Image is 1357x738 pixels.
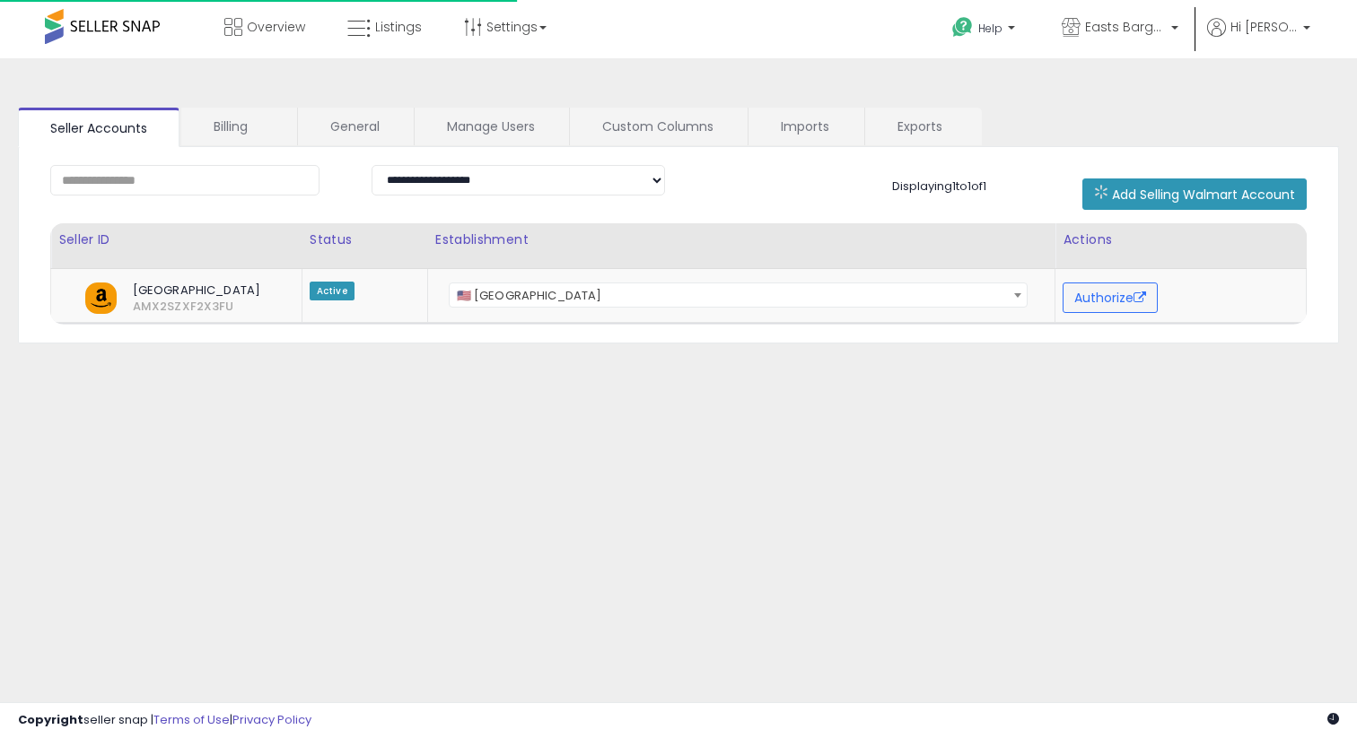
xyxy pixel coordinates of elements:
[1207,18,1310,58] a: Hi [PERSON_NAME]
[892,178,986,195] span: Displaying 1 to 1 of 1
[18,108,179,147] a: Seller Accounts
[938,3,1033,58] a: Help
[1063,282,1158,313] button: Authorize
[58,230,294,249] div: Seller ID
[1112,186,1295,204] span: Add Selling Walmart Account
[85,282,117,314] img: amazon.png
[119,282,261,299] span: [GEOGRAPHIC_DATA]
[978,21,1002,36] span: Help
[749,108,862,145] a: Imports
[1230,18,1298,36] span: Hi [PERSON_NAME]
[449,282,1029,308] span: 🇺🇸 United States
[1063,230,1299,249] div: Actions
[119,299,146,315] span: AMX2SZXF2X3FU
[18,711,83,728] strong: Copyright
[298,108,412,145] a: General
[232,711,311,728] a: Privacy Policy
[415,108,567,145] a: Manage Users
[375,18,422,36] span: Listings
[951,16,974,39] i: Get Help
[1082,178,1307,210] button: Add Selling Walmart Account
[18,712,311,729] div: seller snap | |
[1085,18,1166,36] span: Easts Bargains
[450,283,1028,308] span: 🇺🇸 United States
[247,18,305,36] span: Overview
[570,108,746,145] a: Custom Columns
[181,108,295,145] a: Billing
[310,230,420,249] div: Status
[153,711,230,728] a: Terms of Use
[435,230,1048,249] div: Establishment
[865,108,980,145] a: Exports
[310,282,355,300] span: Active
